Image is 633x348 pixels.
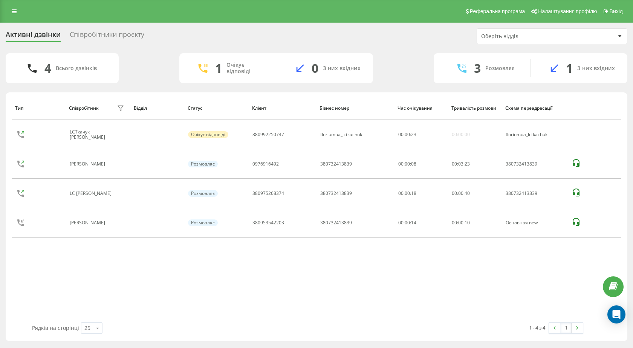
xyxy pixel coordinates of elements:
span: 03 [458,161,463,167]
div: Тип [15,106,62,111]
div: Очікує відповіді [226,62,265,75]
div: 380732413839 [320,161,352,167]
div: 1 [566,61,573,75]
div: Основная new [506,220,563,225]
div: 3 [474,61,481,75]
div: Схема переадресації [505,106,564,111]
div: [PERSON_NAME] [70,161,107,167]
div: floriumua_lctkachuk [506,132,563,137]
div: 4 [44,61,51,75]
span: 23 [465,161,470,167]
div: 0976916492 [252,161,279,167]
div: Розмовляє [485,65,514,72]
span: 00 [458,219,463,226]
div: Розмовляє [188,219,218,226]
span: 00 [452,219,457,226]
div: 380953542203 [252,220,284,225]
span: 00 [452,161,457,167]
span: 40 [465,190,470,196]
div: Розмовляє [188,190,218,197]
div: : : [452,191,470,196]
div: Відділ [134,106,180,111]
span: 10 [465,219,470,226]
div: 380992250747 [252,132,284,137]
span: 23 [411,131,416,138]
div: Клієнт [252,106,313,111]
div: : : [398,132,416,137]
div: : : [452,220,470,225]
div: 380975268374 [252,191,284,196]
span: Налаштування профілю [538,8,597,14]
div: Очікує відповіді [188,131,228,138]
div: 00:00:14 [398,220,444,225]
div: : : [452,161,470,167]
div: 380732413839 [320,191,352,196]
div: 25 [84,324,90,332]
span: 00 [405,131,410,138]
div: Open Intercom Messenger [607,305,625,323]
div: З них вхідних [577,65,615,72]
div: Розмовляє [188,161,218,167]
div: 00:00:18 [398,191,444,196]
div: Всього дзвінків [56,65,97,72]
div: [PERSON_NAME] [70,220,107,225]
div: LCТкачук [PERSON_NAME] [70,129,115,140]
div: 380732413839 [506,191,563,196]
span: Реферальна програма [470,8,525,14]
div: Статус [188,106,245,111]
div: Оберіть відділ [481,33,571,40]
div: Тривалість розмови [451,106,498,111]
div: З них вхідних [323,65,361,72]
span: 00 [452,190,457,196]
div: 1 [215,61,222,75]
span: 00 [458,190,463,196]
a: 1 [560,323,572,333]
span: Вихід [610,8,623,14]
div: Час очікування [398,106,444,111]
div: 00:00:08 [398,161,444,167]
div: 1 - 4 з 4 [529,324,545,331]
div: LC [PERSON_NAME] [70,191,113,196]
div: Активні дзвінки [6,31,61,42]
div: Співробітник [69,106,99,111]
div: Бізнес номер [320,106,390,111]
div: Співробітники проєкту [70,31,144,42]
span: 00 [398,131,404,138]
div: 380732413839 [506,161,563,167]
div: 380732413839 [320,220,352,225]
div: 0 [312,61,318,75]
span: Рядків на сторінці [32,324,79,331]
div: 00:00:00 [452,132,470,137]
div: floriumua_lctkachuk [320,132,362,137]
